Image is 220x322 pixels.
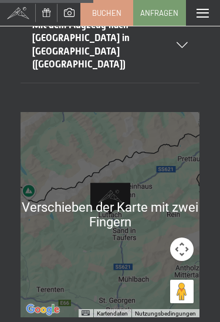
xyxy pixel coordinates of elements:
[170,280,194,303] button: Pegman auf die Karte ziehen, um Street View aufzurufen
[81,1,133,25] a: Buchen
[135,310,196,317] a: Nutzungsbedingungen
[170,238,194,261] button: Kamerasteuerung für die Karte
[92,8,121,18] span: Buchen
[97,310,128,318] button: Kartendaten
[23,302,62,317] img: Google
[86,178,135,219] div: Alpine Luxury SPA Resort SCHWARZENSTEIN
[82,310,90,316] button: Kurzbefehle
[23,302,62,317] a: Dieses Gebiet in Google Maps öffnen (in neuem Fenster)
[134,1,185,25] a: Anfragen
[140,8,178,18] span: Anfragen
